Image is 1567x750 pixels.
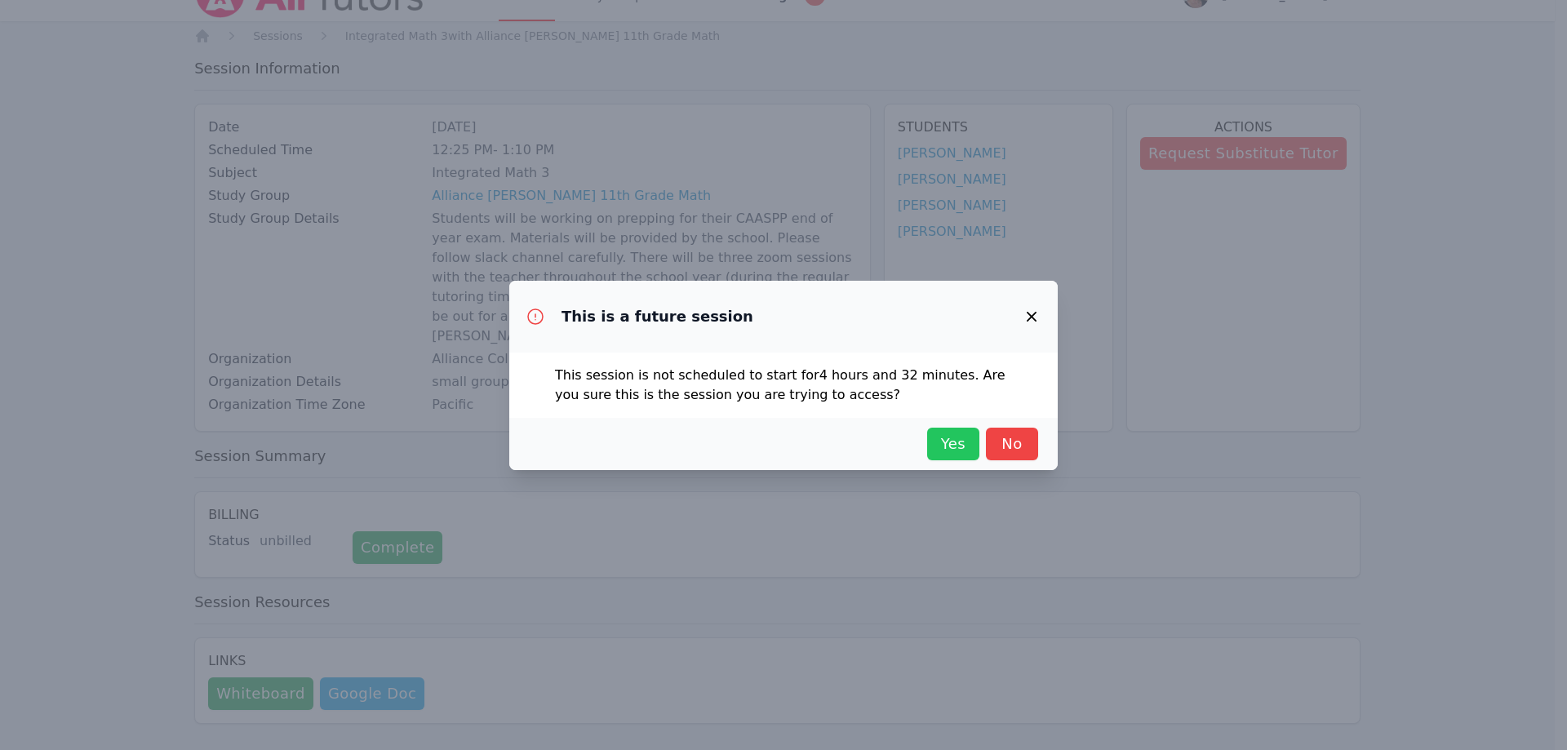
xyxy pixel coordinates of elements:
[555,366,1012,405] p: This session is not scheduled to start for 4 hours and 32 minutes . Are you sure this is the sess...
[994,433,1030,455] span: No
[562,307,753,326] h3: This is a future session
[986,428,1038,460] button: No
[935,433,971,455] span: Yes
[927,428,979,460] button: Yes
